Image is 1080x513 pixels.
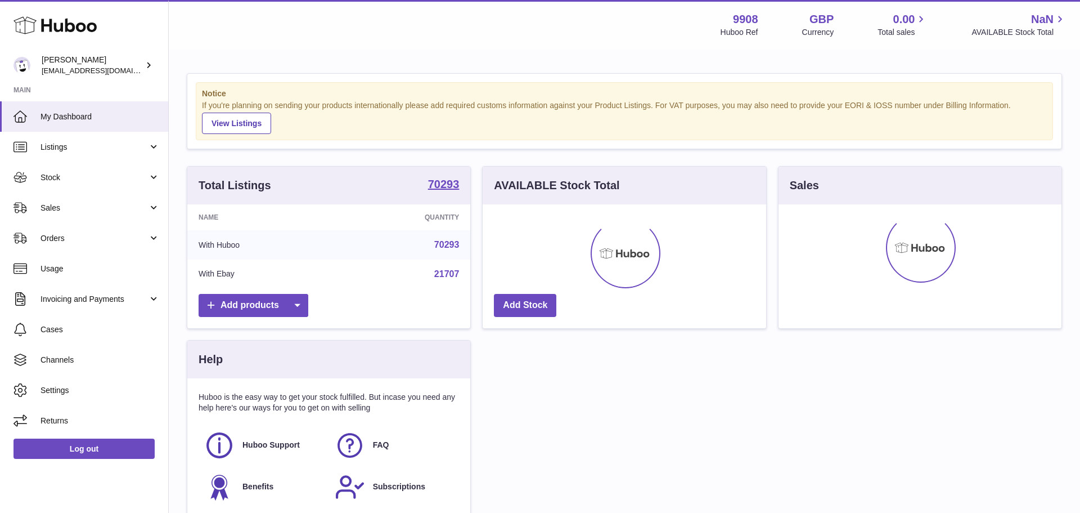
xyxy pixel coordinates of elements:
span: Benefits [242,481,273,492]
span: Sales [40,203,148,213]
strong: Notice [202,88,1047,99]
strong: 9908 [733,12,758,27]
span: Cases [40,324,160,335]
a: Benefits [204,472,323,502]
a: Add Stock [494,294,556,317]
a: 0.00 Total sales [877,12,928,38]
span: Returns [40,416,160,426]
a: View Listings [202,113,271,134]
span: AVAILABLE Stock Total [971,27,1066,38]
a: Log out [13,439,155,459]
span: Orders [40,233,148,244]
td: With Huboo [187,230,337,260]
span: Subscriptions [373,481,425,492]
a: Add products [199,294,308,317]
span: Total sales [877,27,928,38]
a: 70293 [434,240,460,249]
a: 70293 [428,179,460,192]
th: Name [187,204,337,230]
img: internalAdmin-9908@internal.huboo.com [13,57,30,74]
div: [PERSON_NAME] [42,55,143,76]
a: Huboo Support [204,430,323,461]
span: 0.00 [893,12,915,27]
h3: Sales [790,178,819,193]
a: Subscriptions [335,472,454,502]
span: FAQ [373,440,389,450]
span: My Dashboard [40,111,160,122]
div: Currency [802,27,834,38]
span: Settings [40,385,160,396]
span: Usage [40,264,160,274]
strong: GBP [809,12,834,27]
th: Quantity [337,204,471,230]
div: Huboo Ref [721,27,758,38]
a: FAQ [335,430,454,461]
h3: AVAILABLE Stock Total [494,178,619,193]
span: Huboo Support [242,440,300,450]
strong: 70293 [428,179,460,190]
td: With Ebay [187,260,337,289]
a: 21707 [434,269,460,279]
span: Channels [40,355,160,365]
h3: Total Listings [199,178,271,193]
div: If you're planning on sending your products internationally please add required customs informati... [202,100,1047,134]
span: Stock [40,172,148,183]
span: Invoicing and Payments [40,294,148,305]
span: NaN [1031,12,1054,27]
p: Huboo is the easy way to get your stock fulfilled. But incase you need any help here's our ways f... [199,392,459,413]
span: [EMAIL_ADDRESS][DOMAIN_NAME] [42,66,165,75]
span: Listings [40,142,148,153]
a: NaN AVAILABLE Stock Total [971,12,1066,38]
h3: Help [199,352,223,367]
